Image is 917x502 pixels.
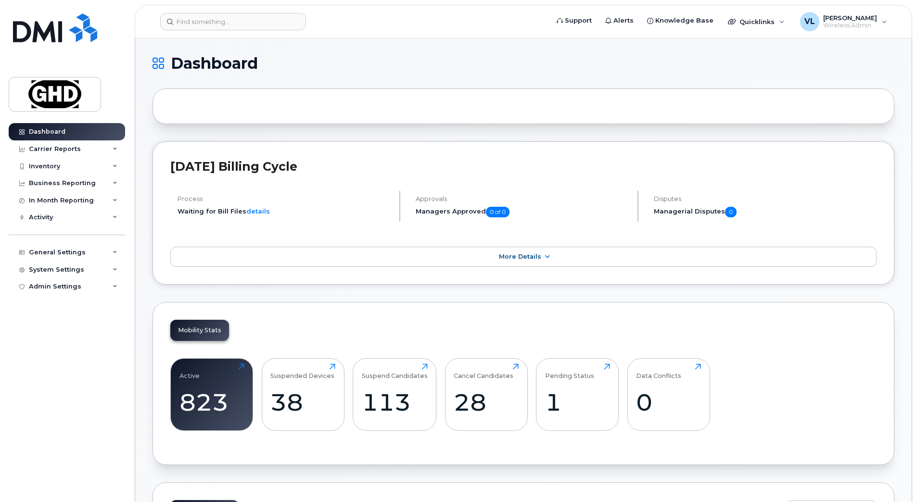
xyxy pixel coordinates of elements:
[654,195,877,202] h4: Disputes
[545,364,594,379] div: Pending Status
[270,364,335,425] a: Suspended Devices38
[179,364,244,425] a: Active823
[545,364,610,425] a: Pending Status1
[454,364,513,379] div: Cancel Candidates
[486,207,509,217] span: 0 of 0
[270,388,335,416] div: 38
[499,253,541,260] span: More Details
[362,364,428,425] a: Suspend Candidates113
[246,207,270,215] a: details
[179,388,244,416] div: 823
[875,460,910,495] iframe: Messenger Launcher
[416,207,629,217] h5: Managers Approved
[636,364,681,379] div: Data Conflicts
[416,195,629,202] h4: Approvals
[179,364,200,379] div: Active
[545,388,610,416] div: 1
[171,56,258,71] span: Dashboard
[454,388,519,416] div: 28
[362,364,428,379] div: Suspend Candidates
[170,159,877,174] h2: [DATE] Billing Cycle
[454,364,519,425] a: Cancel Candidates28
[636,364,701,425] a: Data Conflicts0
[270,364,334,379] div: Suspended Devices
[178,195,391,202] h4: Process
[178,207,391,216] li: Waiting for Bill Files
[636,388,701,416] div: 0
[654,207,877,217] h5: Managerial Disputes
[725,207,737,217] span: 0
[362,388,428,416] div: 113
